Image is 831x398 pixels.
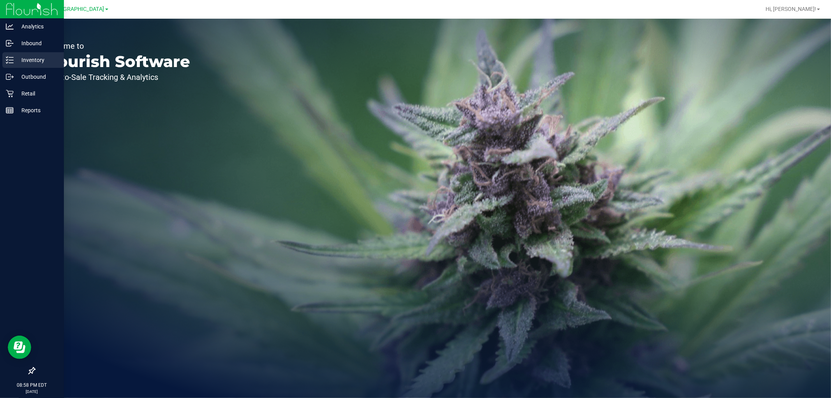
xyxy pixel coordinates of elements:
p: Reports [14,106,60,115]
inline-svg: Reports [6,106,14,114]
p: Analytics [14,22,60,31]
p: Welcome to [42,42,190,50]
iframe: Resource center [8,336,31,359]
inline-svg: Retail [6,90,14,97]
p: [DATE] [4,389,60,394]
p: Retail [14,89,60,98]
inline-svg: Inbound [6,39,14,47]
span: [GEOGRAPHIC_DATA] [51,6,104,12]
inline-svg: Inventory [6,56,14,64]
inline-svg: Analytics [6,23,14,30]
span: Hi, [PERSON_NAME]! [766,6,816,12]
p: Seed-to-Sale Tracking & Analytics [42,73,190,81]
p: Inbound [14,39,60,48]
p: 08:58 PM EDT [4,382,60,389]
p: Inventory [14,55,60,65]
p: Flourish Software [42,54,190,69]
inline-svg: Outbound [6,73,14,81]
p: Outbound [14,72,60,81]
